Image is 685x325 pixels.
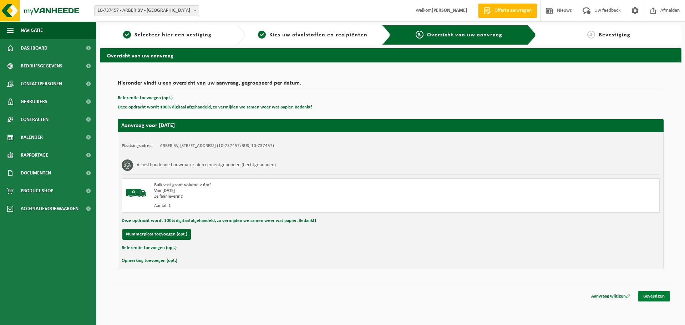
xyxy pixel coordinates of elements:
span: 2 [258,31,266,39]
span: Bulk vast groot volume > 6m³ [154,183,211,187]
a: Offerte aanvragen [478,4,537,18]
td: ARBER BV, [STREET_ADDRESS] (10-737457/BUS, 10-737457) [160,143,274,149]
button: Referentie toevoegen (opt.) [122,243,177,253]
span: Contracten [21,111,49,128]
strong: Aanvraag voor [DATE] [121,123,175,128]
strong: Van [DATE] [154,188,175,193]
strong: Plaatsingsadres: [122,143,153,148]
a: 1Selecteer hier een vestiging [103,31,231,39]
button: Opmerking toevoegen (opt.) [122,256,177,265]
span: Kies uw afvalstoffen en recipiënten [269,32,367,38]
button: Deze opdracht wordt 100% digitaal afgehandeld, zo vermijden we samen weer wat papier. Bedankt! [122,216,316,225]
span: Bevestiging [599,32,630,38]
span: Product Shop [21,182,53,200]
span: 1 [123,31,131,39]
span: Contactpersonen [21,75,62,93]
span: Kalender [21,128,43,146]
span: Rapportage [21,146,48,164]
h2: Hieronder vindt u een overzicht van uw aanvraag, gegroepeerd per datum. [118,80,664,90]
span: Offerte aanvragen [493,7,533,14]
span: 3 [416,31,423,39]
span: Navigatie [21,21,43,39]
span: Selecteer hier een vestiging [135,32,212,38]
h2: Overzicht van uw aanvraag [100,48,681,62]
button: Referentie toevoegen (opt.) [118,93,173,103]
span: Dashboard [21,39,47,57]
span: Overzicht van uw aanvraag [427,32,502,38]
span: Bedrijfsgegevens [21,57,62,75]
span: 10-737457 - ARBER BV - ROESELARE [95,6,199,16]
h3: Asbesthoudende bouwmaterialen cementgebonden (hechtgebonden) [137,159,276,171]
img: BL-SO-LV.png [126,182,147,204]
span: 10-737457 - ARBER BV - ROESELARE [94,5,199,16]
button: Deze opdracht wordt 100% digitaal afgehandeld, zo vermijden we samen weer wat papier. Bedankt! [118,103,312,112]
strong: [PERSON_NAME] [432,8,467,13]
a: Aanvraag wijzigen [586,291,636,301]
a: Bevestigen [638,291,670,301]
button: Nummerplaat toevoegen (opt.) [122,229,191,240]
span: Acceptatievoorwaarden [21,200,78,218]
span: Gebruikers [21,93,47,111]
div: Zelfaanlevering [154,194,419,199]
span: 4 [587,31,595,39]
span: Documenten [21,164,51,182]
a: 2Kies uw afvalstoffen en recipiënten [249,31,377,39]
div: Aantal: 1 [154,203,419,209]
